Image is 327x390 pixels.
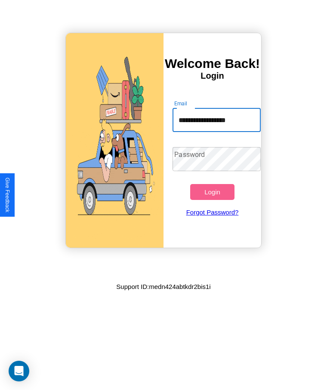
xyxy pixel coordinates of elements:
[174,100,188,107] label: Email
[116,281,210,292] p: Support ID: medn424abtkdr2bis1i
[168,200,256,224] a: Forgot Password?
[163,71,261,81] h4: Login
[66,33,163,248] img: gif
[9,361,29,381] div: Open Intercom Messenger
[190,184,234,200] button: Login
[4,178,10,212] div: Give Feedback
[163,56,261,71] h3: Welcome Back!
